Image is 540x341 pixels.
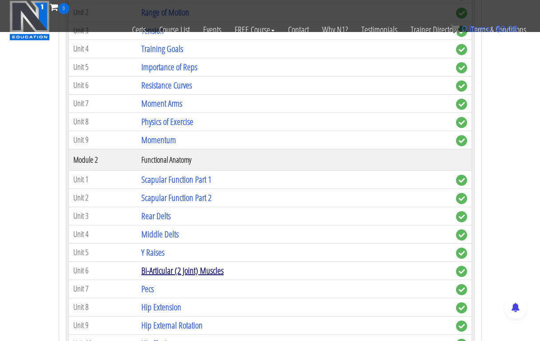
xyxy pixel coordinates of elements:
[50,1,69,13] a: 0
[469,24,493,34] span: items:
[462,24,467,34] span: 0
[9,0,50,40] img: n1-education
[68,298,137,316] td: Unit 8
[141,210,171,222] a: Rear Delts
[141,246,164,258] a: Y Raises
[141,265,224,277] a: Bi-Articular (2 Joint) Muscles
[141,301,181,313] a: Hip Extension
[68,131,137,149] td: Unit 9
[141,61,197,73] a: Importance of Reps
[68,58,137,76] td: Unit 5
[456,62,467,73] span: complete
[68,40,137,58] td: Unit 4
[456,321,467,332] span: complete
[141,134,176,146] a: Momentum
[141,173,212,185] a: Scapular Function Part 1
[451,24,460,33] img: icon11.png
[141,283,154,295] a: Pecs
[125,14,152,45] a: Certs
[316,14,355,45] a: Why N1?
[456,284,467,295] span: complete
[456,229,467,241] span: complete
[68,76,137,94] td: Unit 6
[281,14,316,45] a: Contact
[456,80,467,92] span: complete
[496,24,518,34] bdi: 0.00
[68,170,137,189] td: Unit 1
[141,228,179,240] a: Middle Delts
[58,3,69,14] span: 0
[456,117,467,128] span: complete
[68,261,137,280] td: Unit 6
[456,175,467,186] span: complete
[141,116,193,128] a: Physics of Exercise
[141,319,203,331] a: Hip External Rotation
[68,149,137,170] th: Module 2
[355,14,404,45] a: Testimonials
[496,24,500,34] span: $
[456,302,467,313] span: complete
[456,248,467,259] span: complete
[68,207,137,225] td: Unit 3
[228,14,281,45] a: FREE Course
[141,79,192,91] a: Resistance Curves
[68,112,137,131] td: Unit 8
[68,280,137,298] td: Unit 7
[456,44,467,55] span: complete
[68,316,137,334] td: Unit 9
[196,14,228,45] a: Events
[68,189,137,207] td: Unit 2
[137,149,451,170] th: Functional Anatomy
[68,243,137,261] td: Unit 5
[464,14,533,45] a: Terms & Conditions
[451,24,518,34] a: 0 items: $0.00
[404,14,464,45] a: Trainer Directory
[456,99,467,110] span: complete
[456,193,467,204] span: complete
[141,43,183,55] a: Training Goals
[152,14,196,45] a: Course List
[456,135,467,146] span: complete
[141,192,212,204] a: Scapular Function Part 2
[68,225,137,243] td: Unit 4
[456,266,467,277] span: complete
[68,94,137,112] td: Unit 7
[456,211,467,222] span: complete
[141,97,182,109] a: Moment Arms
